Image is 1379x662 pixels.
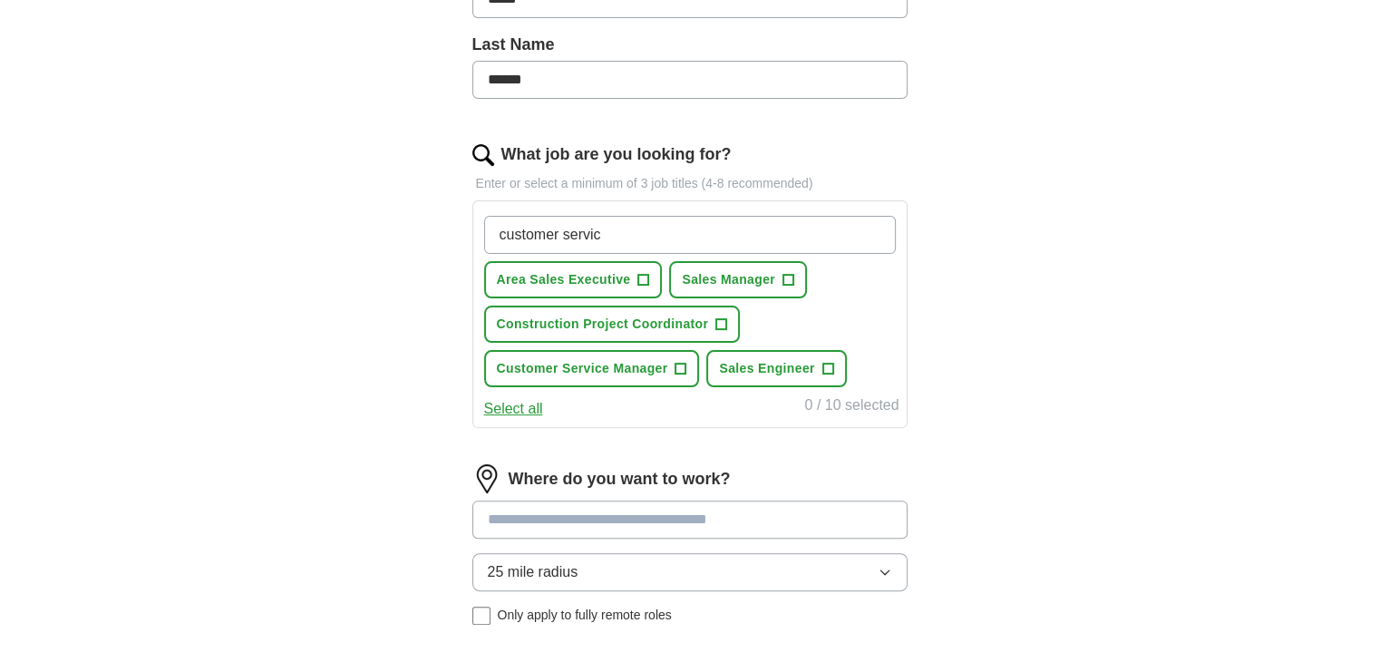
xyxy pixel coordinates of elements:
[484,216,896,254] input: Type a job title and press enter
[509,467,731,492] label: Where do you want to work?
[804,394,898,420] div: 0 / 10 selected
[472,174,908,193] p: Enter or select a minimum of 3 job titles (4-8 recommended)
[497,270,631,289] span: Area Sales Executive
[669,261,807,298] button: Sales Manager
[719,359,814,378] span: Sales Engineer
[472,33,908,57] label: Last Name
[472,607,490,625] input: Only apply to fully remote roles
[497,359,668,378] span: Customer Service Manager
[497,315,709,334] span: Construction Project Coordinator
[488,561,578,583] span: 25 mile radius
[472,464,501,493] img: location.png
[472,144,494,166] img: search.png
[484,350,700,387] button: Customer Service Manager
[706,350,846,387] button: Sales Engineer
[501,142,732,167] label: What job are you looking for?
[484,306,741,343] button: Construction Project Coordinator
[484,398,543,420] button: Select all
[472,553,908,591] button: 25 mile radius
[682,270,775,289] span: Sales Manager
[484,261,663,298] button: Area Sales Executive
[498,606,672,625] span: Only apply to fully remote roles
